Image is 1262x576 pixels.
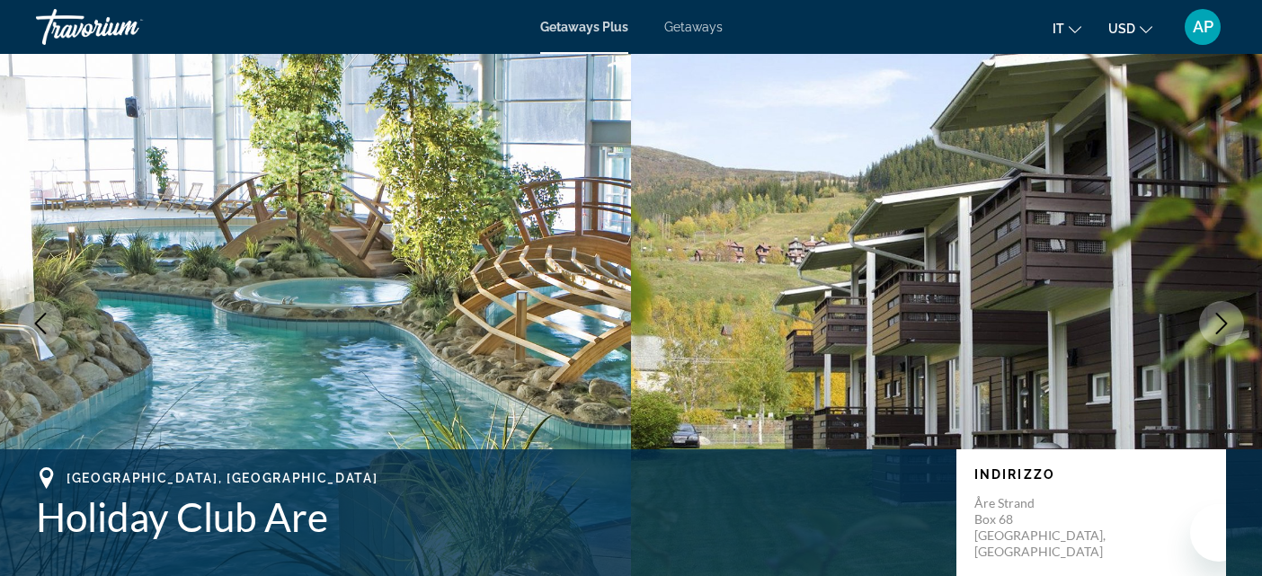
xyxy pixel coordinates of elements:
button: User Menu [1179,8,1226,46]
button: Previous image [18,301,63,346]
iframe: Buton lansare fereastră mesagerie [1190,504,1248,562]
h1: Holiday Club Are [36,493,938,540]
span: [GEOGRAPHIC_DATA], [GEOGRAPHIC_DATA] [67,471,378,485]
span: AP [1193,18,1213,36]
p: Indirizzo [974,467,1208,482]
button: Next image [1199,301,1244,346]
a: Travorium [36,4,216,50]
span: USD [1108,22,1135,36]
button: Change currency [1108,15,1152,41]
span: it [1053,22,1064,36]
button: Change language [1053,15,1081,41]
p: Åre Strand Box 68 [GEOGRAPHIC_DATA], [GEOGRAPHIC_DATA] [974,495,1118,560]
a: Getaways [664,20,723,34]
a: Getaways Plus [540,20,628,34]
